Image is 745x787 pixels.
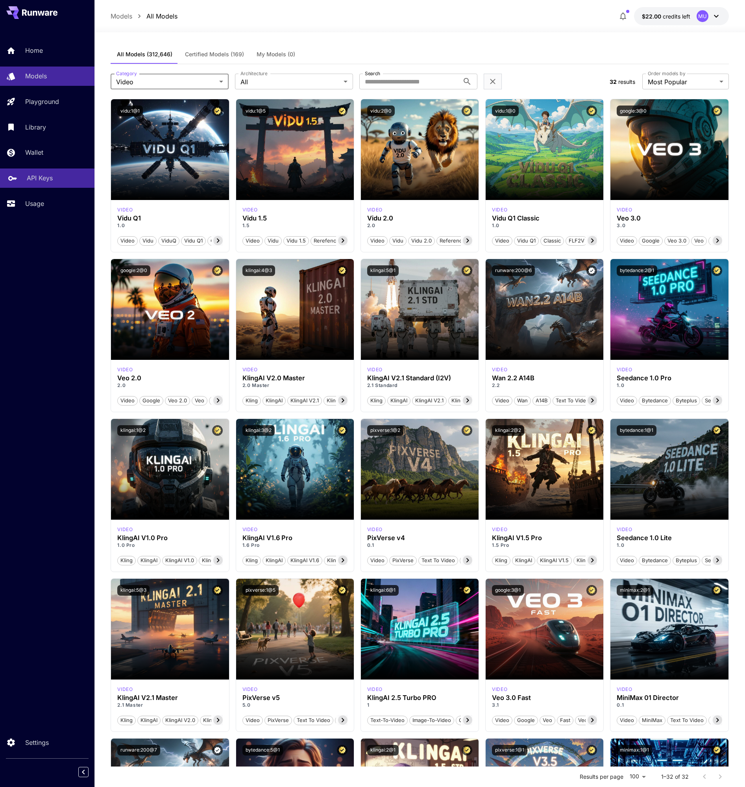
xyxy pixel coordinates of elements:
[367,366,383,373] div: klingai_2_1_std
[627,771,649,782] div: 100
[389,235,407,246] button: Vidu
[367,206,383,213] p: video
[117,585,150,596] button: klingai:5@3
[492,366,507,373] div: wan_2_2_a14b_t2v
[617,715,637,725] button: Video
[617,206,632,213] p: video
[208,237,219,245] span: Q1
[533,397,551,405] span: A14B
[212,585,223,596] button: Certified Model – Vetted for best performance and includes a commercial license.
[573,555,618,565] button: KlingAI v1.5 Pro
[335,715,351,725] button: T2V
[553,397,592,405] span: Text To Video
[163,717,198,724] span: KlingAI v2.0
[388,397,410,405] span: KlingAI
[25,97,59,106] p: Playground
[462,745,472,756] button: Certified Model – Vetted for best performance and includes a commercial license.
[709,717,724,724] span: T2V
[294,715,333,725] button: Text To Video
[367,555,388,565] button: Video
[575,717,607,724] span: Veo 3 Fast
[367,425,403,436] button: pixverse:1@2
[514,235,539,246] button: Vidu Q1
[617,366,632,373] div: seedance_1_0_pro
[617,237,637,245] span: Video
[492,106,519,116] button: vidu:1@0
[324,555,369,565] button: KlingAI v1.6 Pro
[242,374,348,382] div: KlingAI V2.0 Master
[617,382,722,389] p: 1.0
[263,397,285,405] span: KlingAI
[617,425,656,436] button: bytedance:1@1
[242,235,263,246] button: Video
[617,717,637,724] span: Video
[673,397,700,405] span: Byteplus
[566,235,588,246] button: FLF2V
[540,717,555,724] span: Veo
[368,237,387,245] span: Video
[712,265,722,276] button: Certified Model – Vetted for best performance and includes a commercial license.
[337,265,348,276] button: Certified Model – Vetted for best performance and includes a commercial license.
[639,717,665,724] span: MiniMax
[492,382,597,389] p: 2.2
[367,715,408,725] button: text-to-video
[242,366,258,373] p: video
[209,397,225,405] span: T2V
[367,235,388,246] button: Video
[408,235,435,246] button: Vidu 2.0
[642,13,663,20] span: $22.00
[492,715,512,725] button: Video
[412,395,447,406] button: KlingAI v2.1
[137,715,161,725] button: KlingAI
[242,265,275,276] button: klingai:4@3
[243,717,263,724] span: Video
[389,555,417,565] button: PixVerse
[512,557,535,565] span: KlingAI
[617,395,637,406] button: Video
[460,555,504,565] button: Image To Video
[181,235,206,246] button: Vidu Q1
[137,555,161,565] button: KlingAI
[691,237,706,245] span: Veo
[242,215,348,222] div: Vidu 1.5
[648,70,685,77] label: Order models by
[532,395,551,406] button: A14B
[617,555,637,565] button: Video
[456,715,486,725] button: cinematic
[617,206,632,213] div: google_veo_3
[367,395,386,406] button: Kling
[242,555,261,565] button: Kling
[117,366,133,373] p: video
[365,70,380,77] label: Search
[418,555,458,565] button: Text To Video
[25,71,47,81] p: Models
[712,425,722,436] button: Certified Model – Vetted for best performance and includes a commercial license.
[367,374,472,382] div: KlingAI V2.1 Standard (I2V)
[243,237,263,245] span: Video
[492,374,597,382] h3: Wan 2.2 A14B
[667,717,706,724] span: Text To Video
[337,106,348,116] button: Certified Model – Vetted for best performance and includes a commercial license.
[667,715,707,725] button: Text To Video
[492,397,512,405] span: Video
[462,425,472,436] button: Certified Model – Vetted for best performance and includes a commercial license.
[673,555,700,565] button: Byteplus
[138,717,160,724] span: KlingAI
[697,10,708,22] div: MU
[492,237,512,245] span: Video
[158,235,179,246] button: ViduQ
[207,235,220,246] button: Q1
[240,70,267,77] label: Architecture
[541,237,564,245] span: Classic
[288,397,322,405] span: KlingAI v2.1
[311,235,342,246] button: Rerefence
[25,46,43,55] p: Home
[492,235,512,246] button: Video
[242,395,261,406] button: Kling
[492,206,507,213] p: video
[492,425,524,436] button: klingai:2@2
[617,366,632,373] p: video
[617,265,657,276] button: bytedance:2@1
[117,235,138,246] button: Video
[162,555,197,565] button: KlingAI v1.0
